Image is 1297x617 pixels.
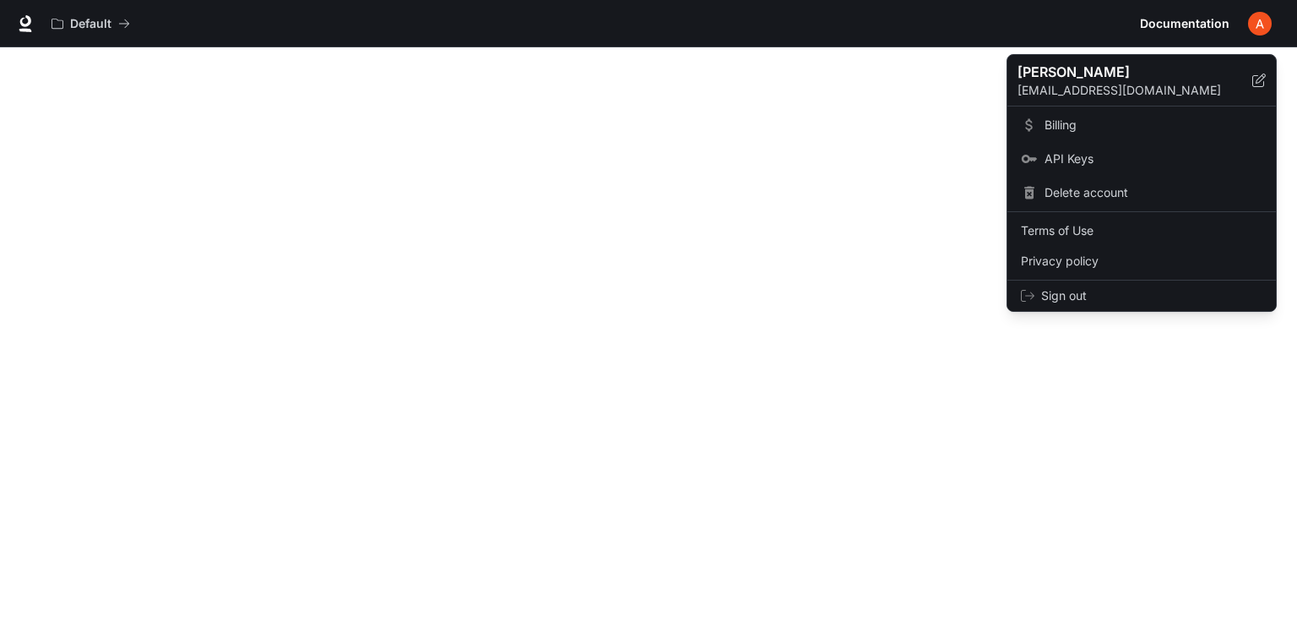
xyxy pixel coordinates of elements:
a: API Keys [1011,144,1273,174]
span: Billing [1045,117,1262,134]
div: Sign out [1007,281,1276,311]
span: API Keys [1045,150,1262,167]
a: Privacy policy [1011,246,1273,276]
span: Sign out [1041,287,1262,304]
a: Terms of Use [1011,216,1273,246]
p: [PERSON_NAME] [1018,62,1225,82]
span: Terms of Use [1021,222,1262,239]
p: [EMAIL_ADDRESS][DOMAIN_NAME] [1018,82,1252,99]
div: Delete account [1011,177,1273,208]
a: Billing [1011,110,1273,140]
div: [PERSON_NAME][EMAIL_ADDRESS][DOMAIN_NAME] [1007,55,1276,106]
span: Delete account [1045,184,1262,201]
span: Privacy policy [1021,253,1262,270]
